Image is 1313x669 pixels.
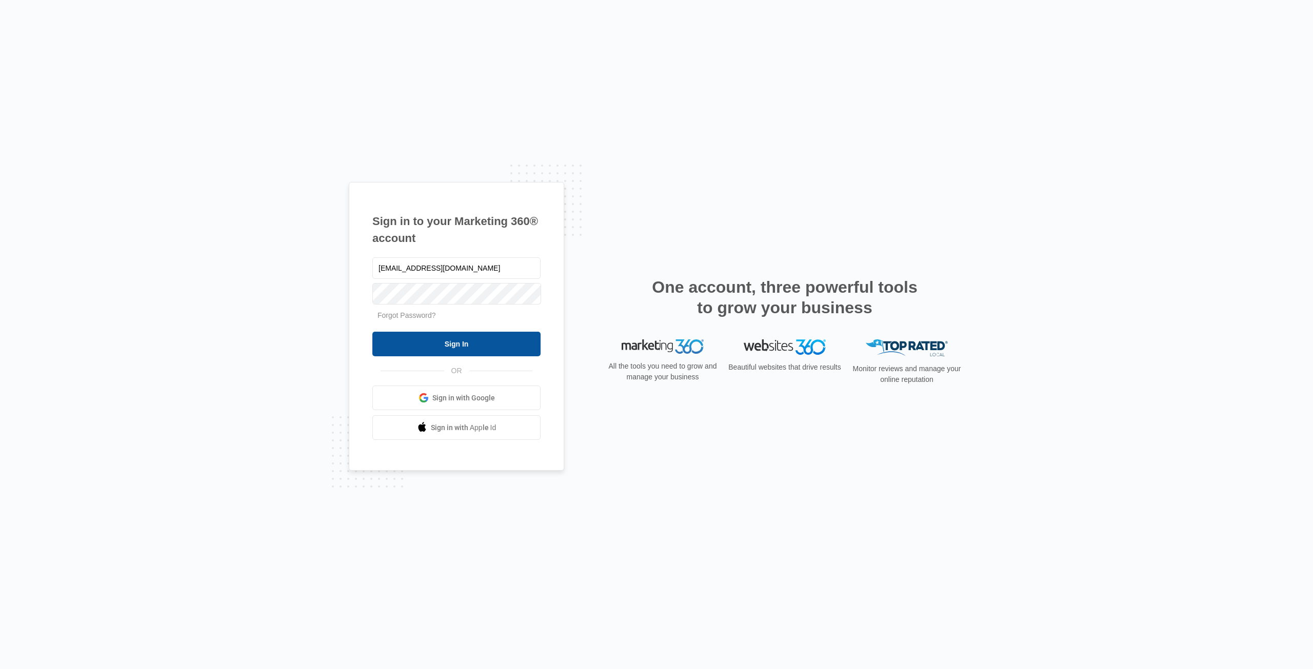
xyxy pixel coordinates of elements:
a: Sign in with Google [372,386,541,410]
input: Email [372,257,541,279]
a: Sign in with Apple Id [372,415,541,440]
p: Beautiful websites that drive results [727,362,842,373]
img: Marketing 360 [622,339,704,354]
h2: One account, three powerful tools to grow your business [649,277,921,318]
span: Sign in with Google [432,393,495,403]
img: Websites 360 [744,339,826,354]
h1: Sign in to your Marketing 360® account [372,213,541,247]
img: Top Rated Local [866,339,948,356]
span: Sign in with Apple Id [431,422,496,433]
span: OR [444,366,469,376]
p: All the tools you need to grow and manage your business [605,361,720,382]
p: Monitor reviews and manage your online reputation [849,363,964,385]
a: Forgot Password? [377,311,436,319]
input: Sign In [372,332,541,356]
